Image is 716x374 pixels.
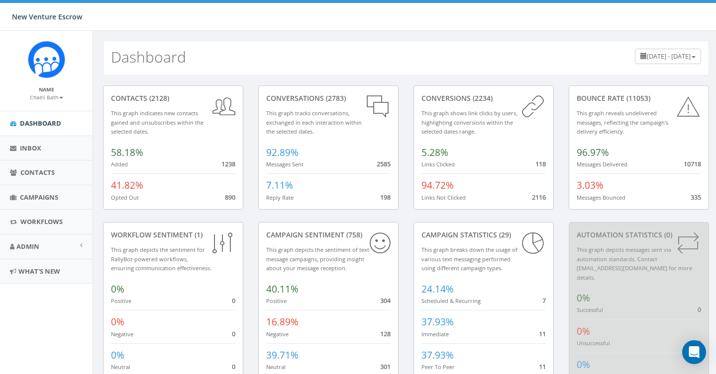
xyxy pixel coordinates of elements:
[421,246,517,272] small: This graph breaks down the usage of various text messaging performed using different campaign types.
[18,267,60,276] span: What's New
[577,160,627,168] small: Messages Delivered
[577,306,603,313] small: Successful
[421,283,454,296] span: 24.14%
[577,358,590,371] span: 0%
[266,297,287,304] small: Positive
[28,41,65,78] img: Rally_Corp_Icon_1.png
[266,363,286,371] small: Neutral
[266,179,293,192] span: 7.11%
[497,230,511,239] span: (29)
[421,146,448,159] span: 5.28%
[111,349,124,362] span: 0%
[221,159,235,168] span: 1238
[111,160,128,168] small: Added
[421,297,481,304] small: Scheduled & Recurring
[421,93,546,103] div: conversions
[193,230,203,239] span: (1)
[111,297,131,304] small: Positive
[577,194,625,201] small: Messages Bounced
[539,329,546,338] span: 11
[662,230,672,239] span: (0)
[111,109,204,135] small: This graph indicates new contacts gained and unsubscribes within the selected dates.
[111,230,235,240] div: Workflow Sentiment
[20,119,61,128] span: Dashboard
[682,340,706,364] div: Open Intercom Messenger
[111,283,124,296] span: 0%
[30,94,63,101] small: Chaeli Bath
[421,349,454,362] span: 37.93%
[577,292,590,304] span: 0%
[535,159,546,168] span: 118
[266,283,299,296] span: 40.11%
[266,349,299,362] span: 39.71%
[111,93,235,103] div: contacts
[111,179,143,192] span: 41.82%
[539,362,546,371] span: 11
[147,93,169,103] span: (2128)
[577,146,609,159] span: 96.97%
[266,194,294,201] small: Reply Rate
[532,193,546,202] span: 2116
[20,193,58,202] span: Campaigns
[577,339,610,347] small: Unsuccessful
[691,193,701,202] span: 335
[577,230,701,240] div: Automation Statistics
[39,86,54,93] small: Name
[232,329,235,338] span: 0
[344,230,362,239] span: (758)
[698,305,701,314] span: 0
[16,242,39,251] span: Admin
[421,179,454,192] span: 94.72%
[111,363,130,371] small: Neutral
[421,363,455,371] small: Peer To Peer
[421,194,466,201] small: Links Not Clicked
[542,296,546,305] span: 7
[577,93,701,103] div: Bounce Rate
[266,246,369,272] small: This graph depicts the sentiment of text message campaigns, providing insight about your message ...
[324,93,346,103] span: (2783)
[421,330,449,338] small: Immediate
[577,246,692,281] small: This graph depicts messages sent via automation standards. Contact [EMAIL_ADDRESS][DOMAIN_NAME] f...
[380,296,391,305] span: 304
[111,146,143,159] span: 58.18%
[232,296,235,305] span: 0
[421,109,517,135] small: This graph shows link clicks by users, highlighting conversions within the selected dates range.
[266,330,289,338] small: Negative
[266,109,362,135] small: This graph tracks conversations, exchanged in each interaction within the selected dates.
[377,159,391,168] span: 2585
[232,362,235,371] span: 0
[266,315,299,328] span: 16.89%
[624,93,650,103] span: (11053)
[111,330,133,338] small: Negative
[111,315,124,328] span: 0%
[380,193,391,202] span: 198
[577,325,590,338] span: 0%
[421,160,455,168] small: Links Clicked
[111,194,139,201] small: Opted Out
[577,179,604,192] span: 3.03%
[698,338,701,347] span: 0
[266,146,299,159] span: 92.89%
[20,168,55,177] span: Contacts
[266,160,304,168] small: Messages Sent
[380,362,391,371] span: 301
[471,93,493,103] span: (2234)
[380,329,391,338] span: 128
[30,92,63,101] a: Chaeli Bath
[266,93,391,103] div: conversations
[20,217,63,226] span: Workflows
[421,230,546,240] div: Campaign Statistics
[111,49,186,65] h2: Dashboard
[647,52,691,61] span: [DATE] - [DATE]
[20,144,41,152] span: Inbox
[266,230,391,240] div: Campaign Sentiment
[684,159,701,168] span: 10718
[577,109,668,135] small: This graph reveals undelivered messages, reflecting the campaign's delivery efficiency.
[421,315,454,328] span: 37.93%
[111,246,211,272] small: This graph depicts the sentiment for RallyBot-powered workflows, ensuring communication effective...
[225,193,235,202] span: 890
[12,12,82,21] span: New Venture Escrow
